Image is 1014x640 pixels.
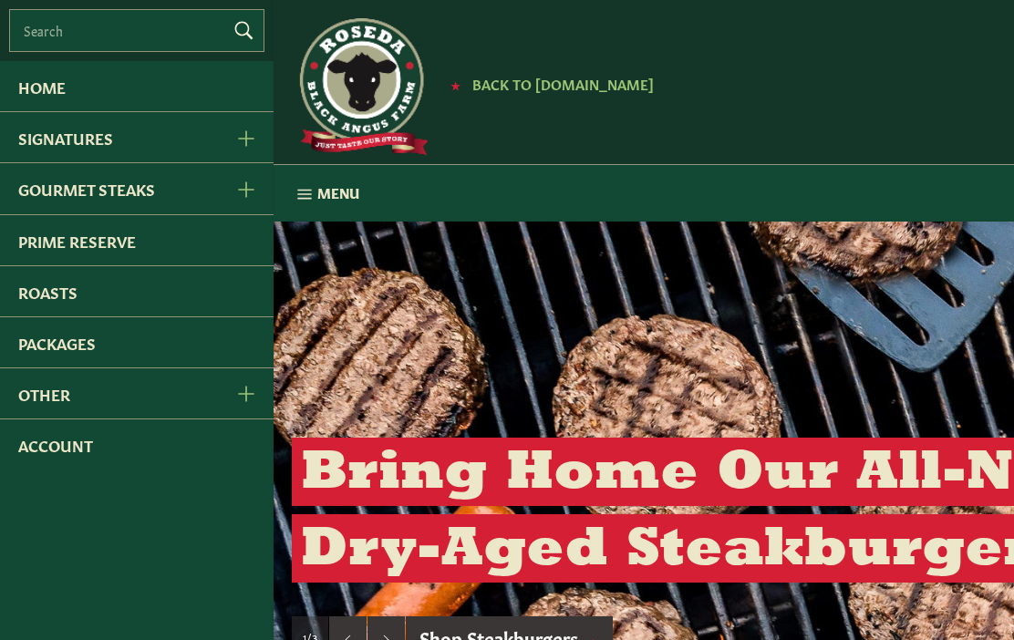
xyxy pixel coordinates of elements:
[450,77,460,92] span: ★
[292,18,429,155] img: Roseda Beef
[441,77,654,92] a: ★ Back to [DOMAIN_NAME]
[317,183,359,202] span: Menu
[9,9,264,52] input: Search
[274,165,378,223] button: Menu
[472,74,654,93] span: Back to [DOMAIN_NAME]
[216,368,274,418] button: Other Menu
[216,112,274,162] button: Signatures Menu
[216,163,274,213] button: Gourmet Steaks Menu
